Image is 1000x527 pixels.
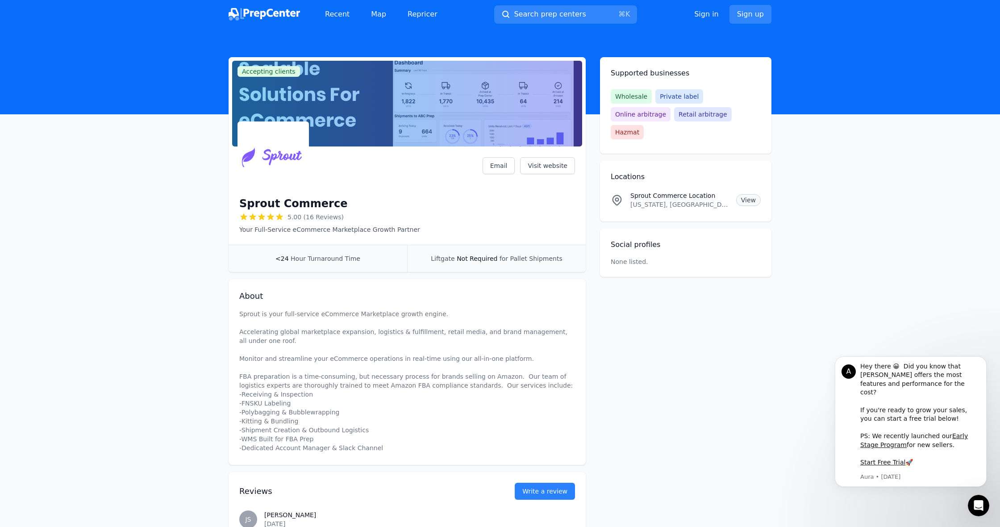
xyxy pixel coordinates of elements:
a: Recent [318,5,357,23]
p: Your Full-Service eCommerce Marketplace Growth Partner [239,225,420,234]
a: Sign up [729,5,771,24]
kbd: K [625,10,630,18]
a: View [736,194,761,206]
h2: Social profiles [611,239,761,250]
button: Search prep centers⌘K [494,5,637,24]
span: Accepting clients [237,66,300,77]
iframe: Intercom live chat [968,495,989,516]
span: Not Required [457,255,497,262]
h1: Sprout Commerce [239,197,347,211]
span: Hour Turnaround Time [291,255,360,262]
a: Repricer [400,5,445,23]
a: Map [364,5,393,23]
a: Email [483,157,515,174]
h3: [PERSON_NAME] [264,510,575,519]
span: Retail arbitrage [674,107,731,121]
a: Visit website [520,157,575,174]
h2: Reviews [239,485,486,498]
p: Sprout Commerce Location [630,191,729,200]
h2: About [239,290,575,302]
p: None listed. [611,257,648,266]
span: Wholesale [611,89,652,104]
span: Search prep centers [514,9,586,20]
span: for Pallet Shipments [500,255,562,262]
h2: Supported businesses [611,68,761,79]
p: [US_STATE], [GEOGRAPHIC_DATA] [630,200,729,209]
img: PrepCenter [229,8,300,21]
h2: Locations [611,171,761,182]
p: Sprout is your full-service eCommerce Marketplace growth engine. ​ Accelerating global marketplac... [239,310,575,452]
span: Online arbitrage [611,107,671,121]
span: <24 [275,255,289,262]
a: Sign in [694,9,719,20]
img: Sprout Commerce [239,123,307,191]
span: Private label [655,89,703,104]
a: Write a review [515,483,575,500]
span: JS [245,516,251,523]
span: 5.00 (16 Reviews) [287,213,344,222]
span: Hazmat [611,125,644,139]
iframe: Intercom notifications message [821,355,1000,503]
span: Liftgate [431,255,454,262]
kbd: ⌘ [618,10,625,18]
